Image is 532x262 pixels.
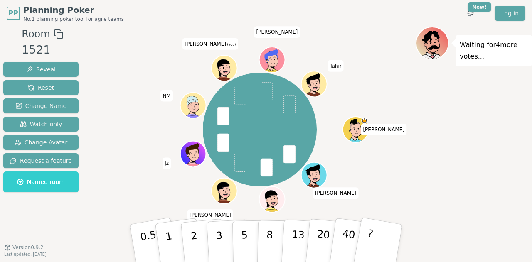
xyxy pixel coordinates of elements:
[15,138,68,147] span: Change Avatar
[26,65,56,73] span: Reveal
[12,244,44,251] span: Version 0.9.2
[22,42,63,59] div: 1521
[160,90,172,101] span: Click to change your name
[17,178,65,186] span: Named room
[495,6,525,21] a: Log in
[7,4,124,22] a: PPPlanning PokerNo.1 planning poker tool for agile teams
[8,8,18,18] span: PP
[3,98,79,113] button: Change Name
[4,244,44,251] button: Version0.9.2
[254,26,300,38] span: Click to change your name
[226,42,236,46] span: (you)
[463,6,478,21] button: New!
[468,2,491,12] div: New!
[163,157,171,169] span: Click to change your name
[3,135,79,150] button: Change Avatar
[4,252,47,257] span: Last updated: [DATE]
[328,60,344,72] span: Click to change your name
[10,157,72,165] span: Request a feature
[3,153,79,168] button: Request a feature
[3,171,79,192] button: Named room
[15,102,66,110] span: Change Name
[22,27,50,42] span: Room
[361,124,406,135] span: Click to change your name
[3,117,79,132] button: Watch only
[20,120,62,128] span: Watch only
[187,209,233,221] span: Click to change your name
[3,62,79,77] button: Reveal
[460,39,528,62] p: Waiting for 4 more votes...
[182,38,238,49] span: Click to change your name
[23,4,124,16] span: Planning Poker
[28,83,54,92] span: Reset
[361,118,367,124] span: chris is the host
[212,56,236,80] button: Click to change your avatar
[23,16,124,22] span: No.1 planning poker tool for agile teams
[3,80,79,95] button: Reset
[313,187,359,199] span: Click to change your name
